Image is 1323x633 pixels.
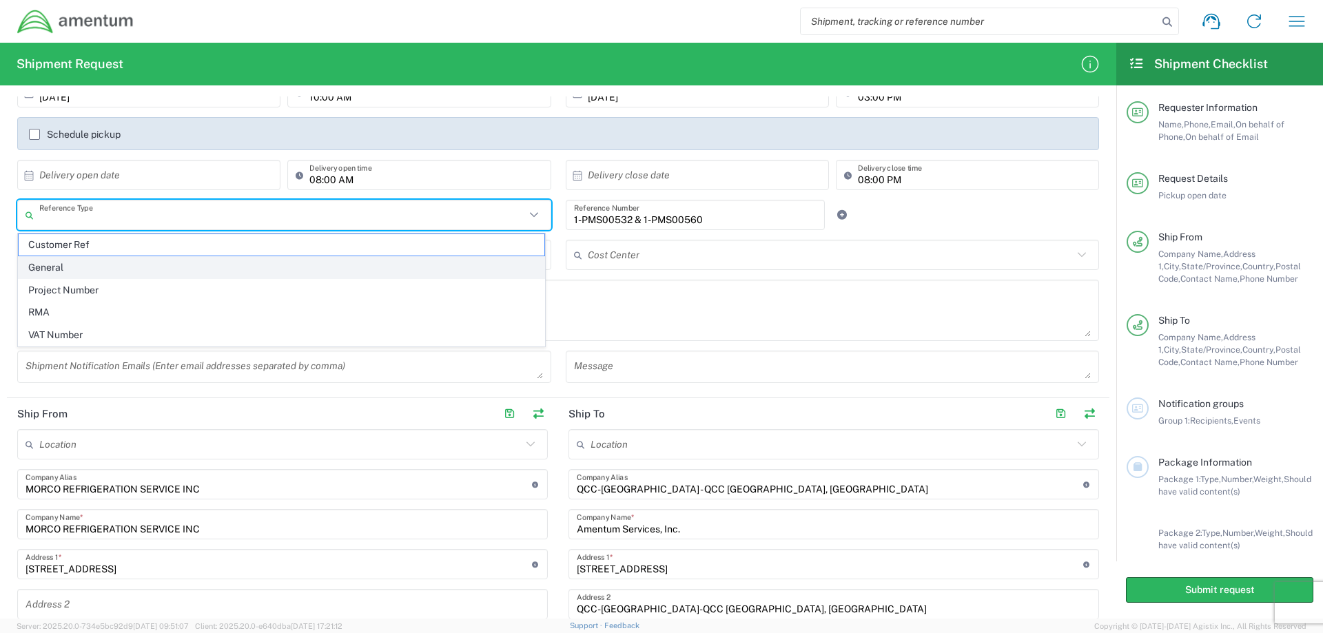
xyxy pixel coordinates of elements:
span: Phone Number [1240,357,1298,367]
span: Package 2: [1158,528,1202,538]
span: Contact Name, [1180,273,1240,284]
h2: Shipment Request [17,56,123,72]
span: Weight, [1255,528,1285,538]
span: Package Information [1158,457,1252,468]
span: [DATE] 17:21:12 [291,622,342,630]
span: Number, [1221,474,1253,484]
input: Shipment, tracking or reference number [801,8,1158,34]
h2: Shipment Checklist [1129,56,1268,72]
img: dyncorp [17,9,134,34]
span: Copyright © [DATE]-[DATE] Agistix Inc., All Rights Reserved [1094,620,1306,632]
span: Customer Ref [19,234,544,256]
span: Type, [1202,528,1222,538]
span: City, [1164,261,1181,271]
span: On behalf of Email [1185,132,1259,142]
span: VAT Number [19,324,544,346]
h2: Ship From [17,407,68,421]
span: Phone Number [1240,273,1298,284]
span: Type, [1200,474,1221,484]
span: Notification groups [1158,398,1244,409]
span: Phone, [1184,119,1211,129]
span: Events [1233,415,1260,426]
span: Request Details [1158,173,1228,184]
span: Ship To [1158,315,1190,326]
span: Weight, [1253,474,1284,484]
span: Number, [1222,528,1255,538]
span: RMA [19,302,544,323]
a: Add Reference [832,205,852,225]
span: Contact Name, [1180,357,1240,367]
span: Recipients, [1190,415,1233,426]
span: Pickup open date [1158,190,1227,200]
span: Package 1: [1158,474,1200,484]
span: Group 1: [1158,415,1190,426]
span: State/Province, [1181,344,1242,355]
span: Client: 2025.20.0-e640dba [195,622,342,630]
span: Country, [1242,344,1275,355]
span: Server: 2025.20.0-734e5bc92d9 [17,622,189,630]
span: Name, [1158,119,1184,129]
span: Company Name, [1158,249,1223,259]
span: Project Number [19,280,544,301]
h2: Ship To [568,407,605,421]
button: Submit request [1126,577,1313,603]
a: Support [570,621,604,630]
span: Requester Information [1158,102,1258,113]
label: Schedule pickup [29,129,121,140]
span: State/Province, [1181,261,1242,271]
span: General [19,257,544,278]
a: Feedback [604,621,639,630]
span: Ship From [1158,231,1202,242]
span: Company Name, [1158,332,1223,342]
span: [DATE] 09:51:07 [133,622,189,630]
span: Country, [1242,261,1275,271]
span: Email, [1211,119,1235,129]
span: City, [1164,344,1181,355]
